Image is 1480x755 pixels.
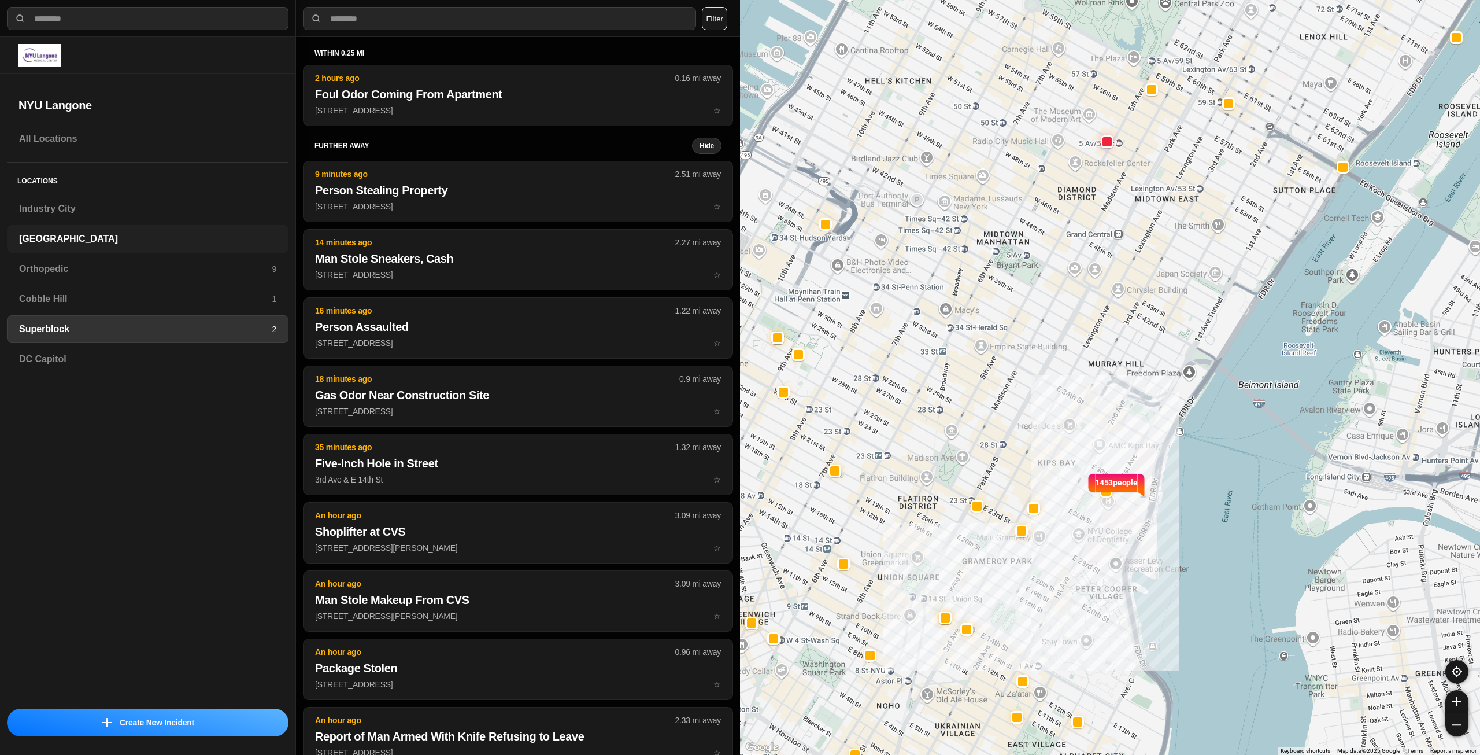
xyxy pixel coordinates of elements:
a: Open this area in Google Maps (opens a new window) [743,740,781,755]
h2: Foul Odor Coming From Apartment [315,86,721,102]
p: 9 minutes ago [315,168,675,180]
p: 16 minutes ago [315,305,675,316]
p: Create New Incident [120,717,194,728]
button: An hour ago3.09 mi awayShoplifter at CVS[STREET_ADDRESS][PERSON_NAME]star [303,502,733,564]
p: An hour ago [315,510,675,521]
img: notch [1138,472,1146,498]
p: An hour ago [315,578,675,590]
h5: within 0.25 mi [314,49,721,58]
p: 9 [272,263,276,275]
a: Orthopedic9 [7,255,288,283]
p: 0.16 mi away [675,72,721,84]
img: search [14,13,26,24]
p: 2 [272,323,276,335]
img: icon [102,718,112,727]
h2: Five-Inch Hole in Street [315,455,721,472]
p: 3rd Ave & E 14th St [315,474,721,485]
a: 35 minutes ago1.32 mi awayFive-Inch Hole in Street3rd Ave & E 14th Ststar [303,474,733,484]
p: 1 [272,293,276,305]
span: star [713,270,721,279]
a: Superblock2 [7,315,288,343]
p: [STREET_ADDRESS][PERSON_NAME] [315,542,721,554]
p: [STREET_ADDRESS] [315,269,721,281]
img: logo [18,44,61,67]
h5: further away [314,141,692,150]
button: 14 minutes ago2.27 mi awayMan Stole Sneakers, Cash[STREET_ADDRESS]star [303,229,733,290]
p: 0.9 mi away [679,373,721,385]
a: 2 hours ago0.16 mi awayFoul Odor Coming From Apartment[STREET_ADDRESS]star [303,105,733,115]
a: An hour ago0.96 mi awayPackage Stolen[STREET_ADDRESS]star [303,679,733,689]
h3: All Locations [19,132,276,146]
p: 2.27 mi away [675,237,721,248]
h3: Orthopedic [19,262,272,276]
a: Cobble Hill1 [7,285,288,313]
h2: NYU Langone [18,97,277,113]
a: An hour ago3.09 mi awayMan Stole Makeup From CVS[STREET_ADDRESS][PERSON_NAME]star [303,611,733,621]
p: [STREET_ADDRESS] [315,337,721,349]
h2: Shoplifter at CVS [315,524,721,540]
h3: Cobble Hill [19,292,272,306]
p: 1453 people [1095,477,1138,502]
button: 18 minutes ago0.9 mi awayGas Odor Near Construction Site[STREET_ADDRESS]star [303,366,733,427]
h3: DC Capitol [19,352,276,366]
span: star [713,202,721,211]
a: 9 minutes ago2.51 mi awayPerson Stealing Property[STREET_ADDRESS]star [303,201,733,211]
span: star [713,612,721,621]
button: An hour ago0.96 mi awayPackage Stolen[STREET_ADDRESS]star [303,639,733,700]
p: An hour ago [315,646,675,658]
button: Hide [692,138,721,154]
a: Industry City [7,195,288,223]
a: 16 minutes ago1.22 mi awayPerson Assaulted[STREET_ADDRESS]star [303,338,733,348]
p: 1.22 mi away [675,305,721,316]
img: zoom-in [1452,697,1461,706]
span: star [713,543,721,553]
h5: Locations [7,163,288,195]
h2: Man Stole Makeup From CVS [315,592,721,608]
span: star [713,338,721,348]
span: star [713,407,721,416]
button: An hour ago3.09 mi awayMan Stole Makeup From CVS[STREET_ADDRESS][PERSON_NAME]star [303,570,733,632]
p: 35 minutes ago [315,441,675,453]
p: 14 minutes ago [315,237,675,248]
img: search [310,13,322,24]
button: 2 hours ago0.16 mi awayFoul Odor Coming From Apartment[STREET_ADDRESS]star [303,65,733,126]
p: 0.96 mi away [675,646,721,658]
h2: Man Stole Sneakers, Cash [315,251,721,267]
button: Keyboard shortcuts [1281,747,1330,755]
img: notch [1086,472,1095,498]
h2: Person Assaulted [315,319,721,335]
p: [STREET_ADDRESS][PERSON_NAME] [315,610,721,622]
p: 2.51 mi away [675,168,721,180]
h3: Industry City [19,202,276,216]
a: 18 minutes ago0.9 mi awayGas Odor Near Construction Site[STREET_ADDRESS]star [303,406,733,416]
button: 35 minutes ago1.32 mi awayFive-Inch Hole in Street3rd Ave & E 14th Ststar [303,434,733,495]
a: An hour ago3.09 mi awayShoplifter at CVS[STREET_ADDRESS][PERSON_NAME]star [303,543,733,553]
p: [STREET_ADDRESS] [315,201,721,212]
h3: Superblock [19,322,272,336]
button: zoom-in [1445,690,1468,713]
button: iconCreate New Incident [7,709,288,736]
p: 3.09 mi away [675,510,721,521]
a: Report a map error [1430,747,1477,754]
p: An hour ago [315,715,675,726]
a: [GEOGRAPHIC_DATA] [7,225,288,253]
span: star [713,106,721,115]
span: Map data ©2025 Google [1337,747,1400,754]
img: recenter [1452,666,1462,677]
a: Terms (opens in new tab) [1407,747,1423,754]
button: 16 minutes ago1.22 mi awayPerson Assaulted[STREET_ADDRESS]star [303,297,733,359]
p: [STREET_ADDRESS] [315,105,721,116]
h2: Report of Man Armed With Knife Refusing to Leave [315,728,721,745]
p: [STREET_ADDRESS] [315,406,721,417]
a: 14 minutes ago2.27 mi awayMan Stole Sneakers, Cash[STREET_ADDRESS]star [303,270,733,279]
button: Filter [702,7,727,30]
p: 2.33 mi away [675,715,721,726]
small: Hide [700,141,714,150]
img: Google [743,740,781,755]
h2: Package Stolen [315,660,721,676]
p: 2 hours ago [315,72,675,84]
button: recenter [1445,660,1468,683]
h2: Person Stealing Property [315,182,721,198]
span: star [713,475,721,484]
